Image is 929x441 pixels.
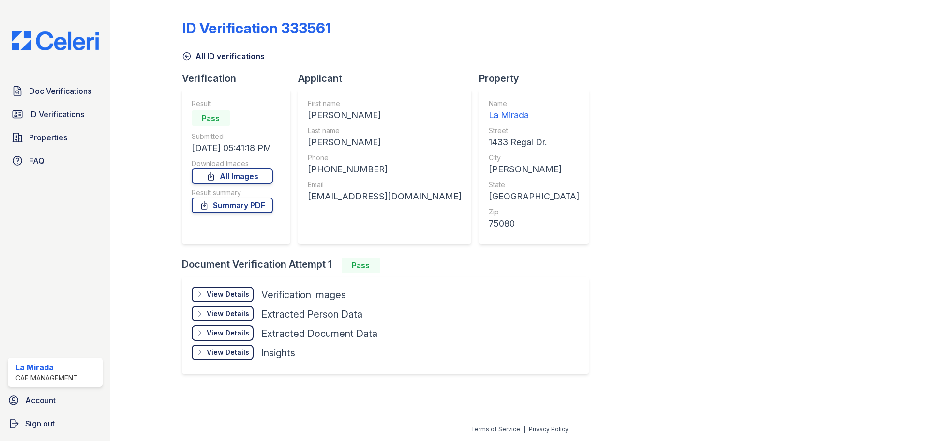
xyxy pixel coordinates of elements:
span: Account [25,395,56,406]
div: Phone [308,153,462,163]
div: 75080 [489,217,579,230]
div: 1433 Regal Dr. [489,136,579,149]
a: All ID verifications [182,50,265,62]
a: Privacy Policy [529,426,569,433]
span: Sign out [25,418,55,429]
div: [DATE] 05:41:18 PM [192,141,273,155]
div: Zip [489,207,579,217]
div: [GEOGRAPHIC_DATA] [489,190,579,203]
iframe: chat widget [888,402,919,431]
a: FAQ [8,151,103,170]
img: CE_Logo_Blue-a8612792a0a2168367f1c8372b55b34899dd931a85d93a1a3d3e32e68fde9ad4.png [4,31,106,50]
span: ID Verifications [29,108,84,120]
a: Account [4,391,106,410]
div: [PERSON_NAME] [308,108,462,122]
div: View Details [207,348,249,357]
div: City [489,153,579,163]
a: Summary PDF [192,198,273,213]
div: [PHONE_NUMBER] [308,163,462,176]
div: Extracted Document Data [261,327,377,340]
div: Email [308,180,462,190]
div: | [524,426,525,433]
div: Street [489,126,579,136]
div: First name [308,99,462,108]
span: Properties [29,132,67,143]
div: [EMAIL_ADDRESS][DOMAIN_NAME] [308,190,462,203]
div: Applicant [298,72,479,85]
div: La Mirada [15,362,78,373]
div: Last name [308,126,462,136]
div: Verification [182,72,298,85]
div: View Details [207,289,249,299]
div: Property [479,72,597,85]
a: Properties [8,128,103,147]
div: View Details [207,309,249,319]
div: [PERSON_NAME] [308,136,462,149]
a: All Images [192,168,273,184]
div: Document Verification Attempt 1 [182,258,597,273]
span: FAQ [29,155,45,167]
div: Name [489,99,579,108]
div: Verification Images [261,288,346,302]
div: Pass [342,258,380,273]
a: Terms of Service [471,426,520,433]
a: Name La Mirada [489,99,579,122]
div: Download Images [192,159,273,168]
div: Result summary [192,188,273,198]
div: La Mirada [489,108,579,122]
a: Sign out [4,414,106,433]
div: Pass [192,110,230,126]
a: ID Verifications [8,105,103,124]
div: View Details [207,328,249,338]
div: ID Verification 333561 [182,19,331,37]
div: State [489,180,579,190]
div: Extracted Person Data [261,307,362,321]
div: Result [192,99,273,108]
a: Doc Verifications [8,81,103,101]
span: Doc Verifications [29,85,91,97]
div: [PERSON_NAME] [489,163,579,176]
div: CAF Management [15,373,78,383]
div: Insights [261,346,295,360]
div: Submitted [192,132,273,141]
